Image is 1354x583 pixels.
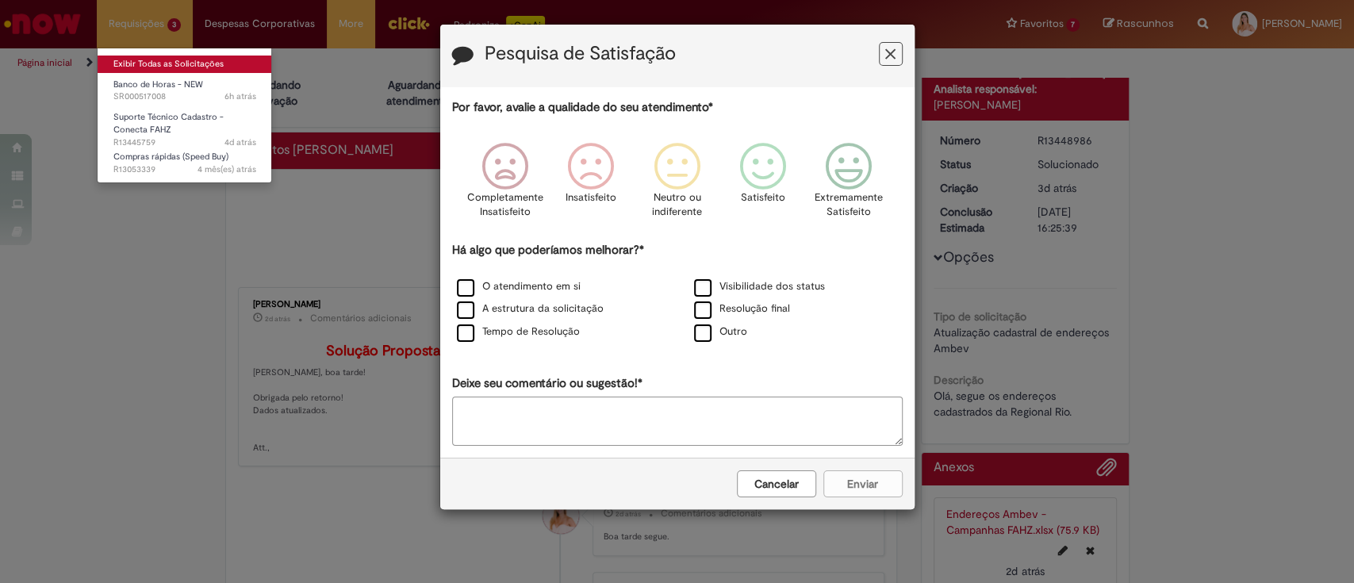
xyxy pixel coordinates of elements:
a: Aberto SR000517008 : Banco de Horas - NEW [98,76,272,105]
a: Aberto R13053339 : Compras rápidas (Speed Buy) [98,148,272,178]
p: Extremamente Satisfeito [815,190,883,220]
span: 6h atrás [224,90,256,102]
span: SR000517008 [113,90,256,103]
span: 4 mês(es) atrás [198,163,256,175]
label: Por favor, avalie a qualidade do seu atendimento* [452,99,713,116]
label: O atendimento em si [457,279,581,294]
label: A estrutura da solicitação [457,301,604,316]
time: 29/08/2025 08:13:26 [224,90,256,102]
div: Há algo que poderíamos melhorar?* [452,242,903,344]
span: Banco de Horas - NEW [113,79,203,90]
button: Cancelar [737,470,816,497]
div: Satisfeito [723,131,804,240]
label: Pesquisa de Satisfação [485,44,676,64]
time: 14/05/2025 09:31:37 [198,163,256,175]
p: Completamente Insatisfeito [467,190,543,220]
label: Visibilidade dos status [694,279,825,294]
div: Insatisfeito [550,131,631,240]
span: 4d atrás [224,136,256,148]
span: R13445759 [113,136,256,149]
span: R13053339 [113,163,256,176]
span: Compras rápidas (Speed Buy) [113,151,228,163]
ul: Requisições [97,48,272,183]
p: Insatisfeito [566,190,616,205]
div: Neutro ou indiferente [636,131,717,240]
a: Exibir Todas as Solicitações [98,56,272,73]
label: Outro [694,324,747,339]
label: Resolução final [694,301,790,316]
p: Neutro ou indiferente [648,190,705,220]
span: Suporte Técnico Cadastro - Conecta FAHZ [113,111,224,136]
div: Completamente Insatisfeito [465,131,546,240]
div: Extremamente Satisfeito [808,131,889,240]
a: Aberto R13445759 : Suporte Técnico Cadastro - Conecta FAHZ [98,109,272,143]
p: Satisfeito [741,190,785,205]
label: Deixe seu comentário ou sugestão!* [452,375,642,392]
time: 25/08/2025 17:15:55 [224,136,256,148]
label: Tempo de Resolução [457,324,580,339]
